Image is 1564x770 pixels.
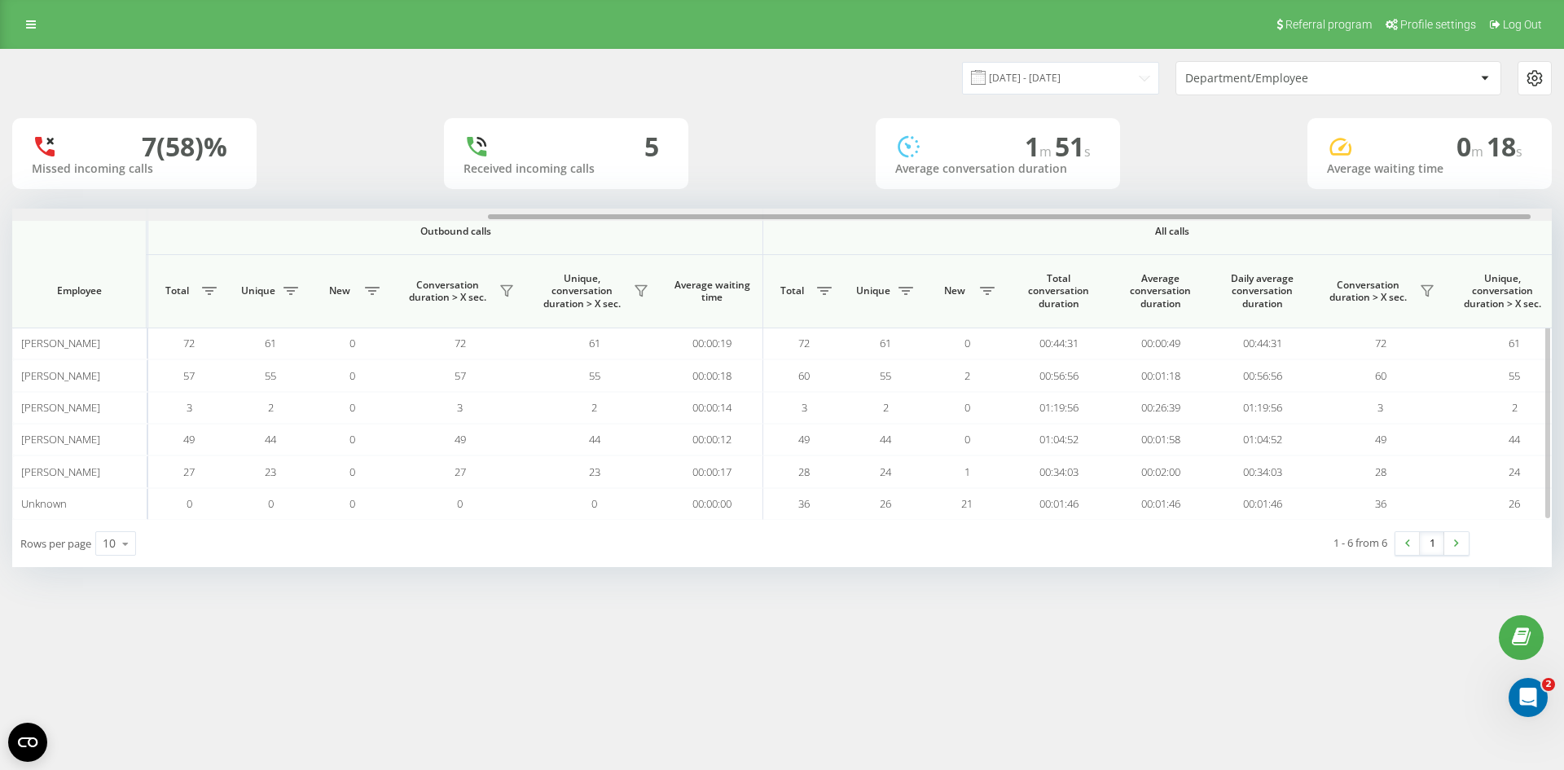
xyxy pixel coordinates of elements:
[1084,143,1091,161] span: s
[265,464,276,479] span: 23
[1055,129,1091,164] span: 51
[349,336,355,350] span: 0
[589,464,600,479] span: 23
[880,368,891,383] span: 55
[895,162,1101,176] div: Average conversation duration
[156,284,197,297] span: Total
[187,400,192,415] span: 3
[535,272,629,310] span: Unique, conversation duration > Х sec.
[964,464,970,479] span: 1
[1321,279,1415,304] span: Conversation duration > Х sec.
[268,400,274,415] span: 2
[1509,336,1520,350] span: 61
[1400,18,1476,31] span: Profile settings
[1211,424,1313,455] td: 01:04:52
[349,464,355,479] span: 0
[661,424,763,455] td: 00:00:12
[589,368,600,383] span: 55
[183,368,195,383] span: 57
[21,496,67,511] span: Unknown
[1377,400,1383,415] span: 3
[142,131,227,162] div: 7 (58)%
[455,464,466,479] span: 27
[591,400,597,415] span: 2
[661,455,763,487] td: 00:00:17
[1122,272,1199,310] span: Average conversation duration
[21,400,100,415] span: [PERSON_NAME]
[1542,678,1555,691] span: 2
[1109,455,1211,487] td: 00:02:00
[187,225,725,238] span: Outbound calls
[798,432,810,447] span: 49
[1509,678,1548,717] iframe: Intercom live chat
[1211,359,1313,391] td: 00:56:56
[1456,129,1487,164] span: 0
[20,536,91,551] span: Rows per page
[802,400,807,415] span: 3
[1109,328,1211,359] td: 00:00:49
[455,336,466,350] span: 72
[964,400,970,415] span: 0
[21,432,100,447] span: [PERSON_NAME]
[457,400,463,415] span: 3
[1375,336,1386,350] span: 72
[265,336,276,350] span: 61
[401,279,494,304] span: Conversation duration > Х sec.
[1375,464,1386,479] span: 28
[1109,424,1211,455] td: 00:01:58
[349,432,355,447] span: 0
[8,723,47,762] button: Open CMP widget
[1509,464,1520,479] span: 24
[1211,488,1313,520] td: 00:01:46
[661,392,763,424] td: 00:00:14
[183,432,195,447] span: 49
[238,284,279,297] span: Unique
[1503,18,1542,31] span: Log Out
[883,400,889,415] span: 2
[265,368,276,383] span: 55
[591,496,597,511] span: 0
[1039,143,1055,161] span: m
[661,359,763,391] td: 00:00:18
[319,284,360,297] span: New
[811,225,1533,238] span: All calls
[1185,72,1380,86] div: Department/Employee
[1008,392,1109,424] td: 01:19:56
[183,336,195,350] span: 72
[1333,535,1387,551] div: 1 - 6 from 6
[1008,359,1109,391] td: 00:56:56
[1487,129,1522,164] span: 18
[1375,368,1386,383] span: 60
[1020,272,1097,310] span: Total conversation duration
[961,496,973,511] span: 21
[21,464,100,479] span: [PERSON_NAME]
[26,284,132,297] span: Employee
[1456,272,1549,310] span: Unique, conversation duration > Х sec.
[934,284,975,297] span: New
[1109,359,1211,391] td: 00:01:18
[644,131,659,162] div: 5
[798,336,810,350] span: 72
[798,496,810,511] span: 36
[1509,432,1520,447] span: 44
[103,535,116,552] div: 10
[880,336,891,350] span: 61
[183,464,195,479] span: 27
[880,496,891,511] span: 26
[455,368,466,383] span: 57
[265,432,276,447] span: 44
[1008,424,1109,455] td: 01:04:52
[589,336,600,350] span: 61
[661,328,763,359] td: 00:00:19
[798,368,810,383] span: 60
[1224,272,1301,310] span: Daily average conversation duration
[798,464,810,479] span: 28
[1285,18,1372,31] span: Referral program
[674,279,750,304] span: Average waiting time
[1516,143,1522,161] span: s
[771,284,812,297] span: Total
[589,432,600,447] span: 44
[463,162,669,176] div: Received incoming calls
[1509,496,1520,511] span: 26
[1008,328,1109,359] td: 00:44:31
